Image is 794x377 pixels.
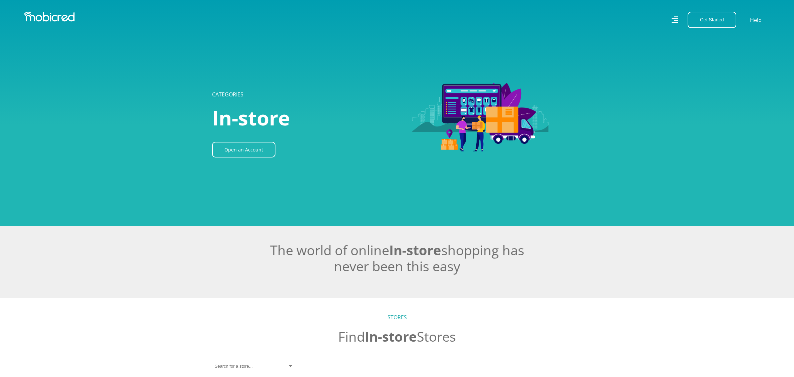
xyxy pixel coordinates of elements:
[370,67,582,159] img: In-store
[750,16,762,24] a: Help
[212,91,243,98] a: CATEGORIES
[212,329,582,345] h2: Find Stores
[212,314,582,321] h5: STORES
[24,12,75,22] img: Mobicred
[688,12,736,28] button: Get Started
[212,104,290,131] span: In-store
[215,363,252,369] input: Search for a store...
[365,327,417,346] span: In-store
[212,142,275,157] a: Open an Account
